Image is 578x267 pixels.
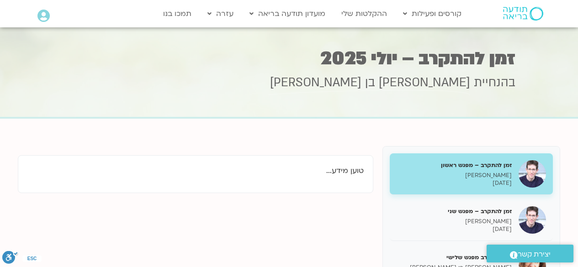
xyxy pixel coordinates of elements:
[398,5,466,22] a: קורסים ופעילות
[397,225,512,233] p: [DATE]
[519,160,546,188] img: זמן להתקרב – מפגש ראשון
[474,74,515,91] span: בהנחיית
[27,165,364,177] p: טוען מידע...
[245,5,330,22] a: מועדון תודעה בריאה
[397,161,512,169] h5: זמן להתקרב – מפגש ראשון
[337,5,392,22] a: ההקלטות שלי
[518,248,551,261] span: יצירת קשר
[503,7,543,21] img: תודעה בריאה
[397,218,512,225] p: [PERSON_NAME]
[63,50,515,68] h1: זמן להתקרב – יולי 2025
[397,179,512,187] p: [DATE]
[519,206,546,234] img: זמן להתקרב – מפגש שני
[397,172,512,179] p: [PERSON_NAME]
[487,245,573,262] a: יצירת קשר
[397,253,512,262] h5: זמן להתקרב מפגש שלישי
[159,5,196,22] a: תמכו בנו
[203,5,238,22] a: עזרה
[397,207,512,215] h5: זמן להתקרב – מפגש שני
